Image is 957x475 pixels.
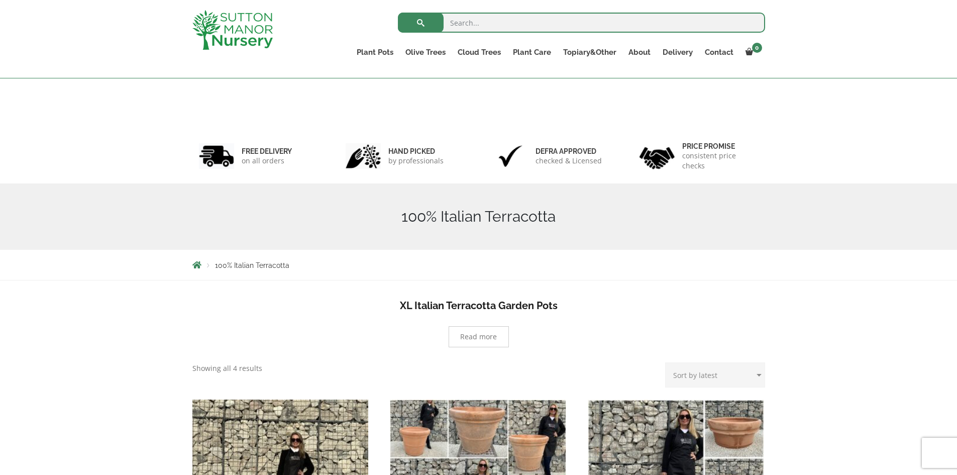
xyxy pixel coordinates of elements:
[215,261,289,269] span: 100% Italian Terracotta
[493,143,528,169] img: 3.jpg
[536,147,602,156] h6: Defra approved
[536,156,602,166] p: checked & Licensed
[460,333,497,340] span: Read more
[682,151,759,171] p: consistent price checks
[399,45,452,59] a: Olive Trees
[640,141,675,171] img: 4.jpg
[739,45,765,59] a: 0
[192,208,765,226] h1: 100% Italian Terracotta
[665,362,765,388] select: Shop order
[242,156,292,166] p: on all orders
[622,45,657,59] a: About
[192,362,262,374] p: Showing all 4 results
[346,143,381,169] img: 2.jpg
[452,45,507,59] a: Cloud Trees
[557,45,622,59] a: Topiary&Other
[752,43,762,53] span: 0
[192,261,765,269] nav: Breadcrumbs
[400,300,558,312] b: XL Italian Terracotta Garden Pots
[699,45,739,59] a: Contact
[199,143,234,169] img: 1.jpg
[682,142,759,151] h6: Price promise
[351,45,399,59] a: Plant Pots
[388,156,444,166] p: by professionals
[388,147,444,156] h6: hand picked
[398,13,765,33] input: Search...
[657,45,699,59] a: Delivery
[192,10,273,50] img: logo
[242,147,292,156] h6: FREE DELIVERY
[507,45,557,59] a: Plant Care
